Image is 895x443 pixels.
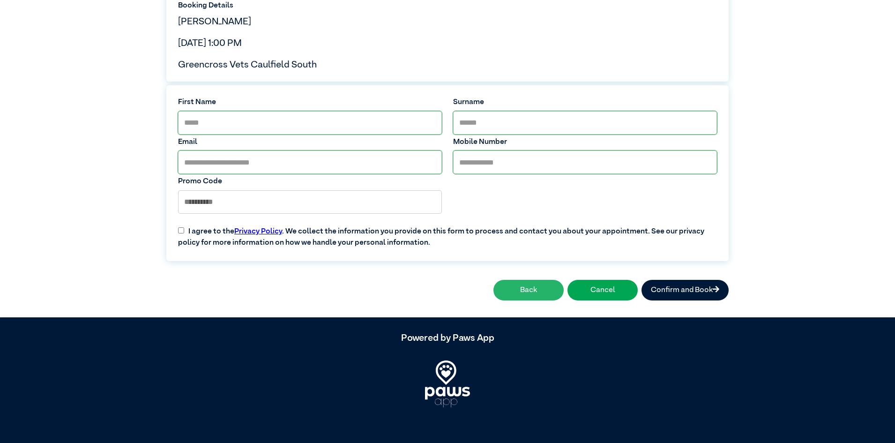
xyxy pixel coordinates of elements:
span: [PERSON_NAME] [178,17,251,26]
label: First Name [178,97,442,108]
button: Cancel [567,280,638,300]
span: [DATE] 1:00 PM [178,38,242,48]
label: Surname [453,97,717,108]
a: Privacy Policy [234,228,282,235]
img: PawsApp [425,360,470,407]
label: Email [178,136,442,148]
span: Greencross Vets Caulfield South [178,60,317,69]
label: Mobile Number [453,136,717,148]
label: I agree to the . We collect the information you provide on this form to process and contact you a... [172,218,723,248]
h5: Powered by Paws App [166,332,729,344]
input: I agree to thePrivacy Policy. We collect the information you provide on this form to process and ... [178,227,184,233]
button: Confirm and Book [641,280,729,300]
label: Promo Code [178,176,442,187]
button: Back [493,280,564,300]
